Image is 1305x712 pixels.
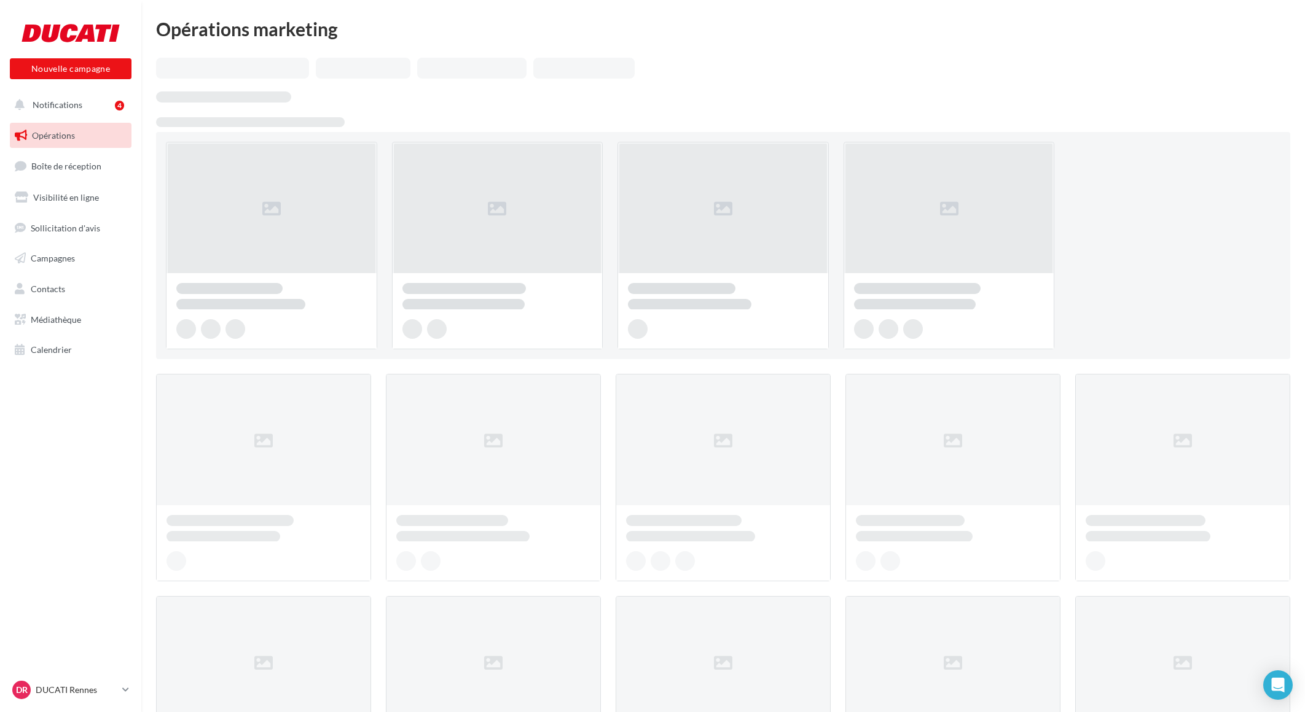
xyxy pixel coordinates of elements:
[31,314,81,325] span: Médiathèque
[33,99,82,110] span: Notifications
[31,161,101,171] span: Boîte de réception
[7,123,134,149] a: Opérations
[7,215,134,241] a: Sollicitation d'avis
[10,58,131,79] button: Nouvelle campagne
[7,153,134,179] a: Boîte de réception
[7,307,134,333] a: Médiathèque
[16,684,28,696] span: DR
[7,185,134,211] a: Visibilité en ligne
[10,678,131,702] a: DR DUCATI Rennes
[32,130,75,141] span: Opérations
[156,20,1290,38] div: Opérations marketing
[31,222,100,233] span: Sollicitation d'avis
[7,276,134,302] a: Contacts
[31,344,72,355] span: Calendrier
[31,253,75,263] span: Campagnes
[1263,670,1293,700] div: Open Intercom Messenger
[33,192,99,203] span: Visibilité en ligne
[7,337,134,363] a: Calendrier
[7,92,129,118] button: Notifications 4
[7,246,134,271] a: Campagnes
[115,101,124,110] div: 4
[31,284,65,294] span: Contacts
[36,684,117,696] p: DUCATI Rennes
